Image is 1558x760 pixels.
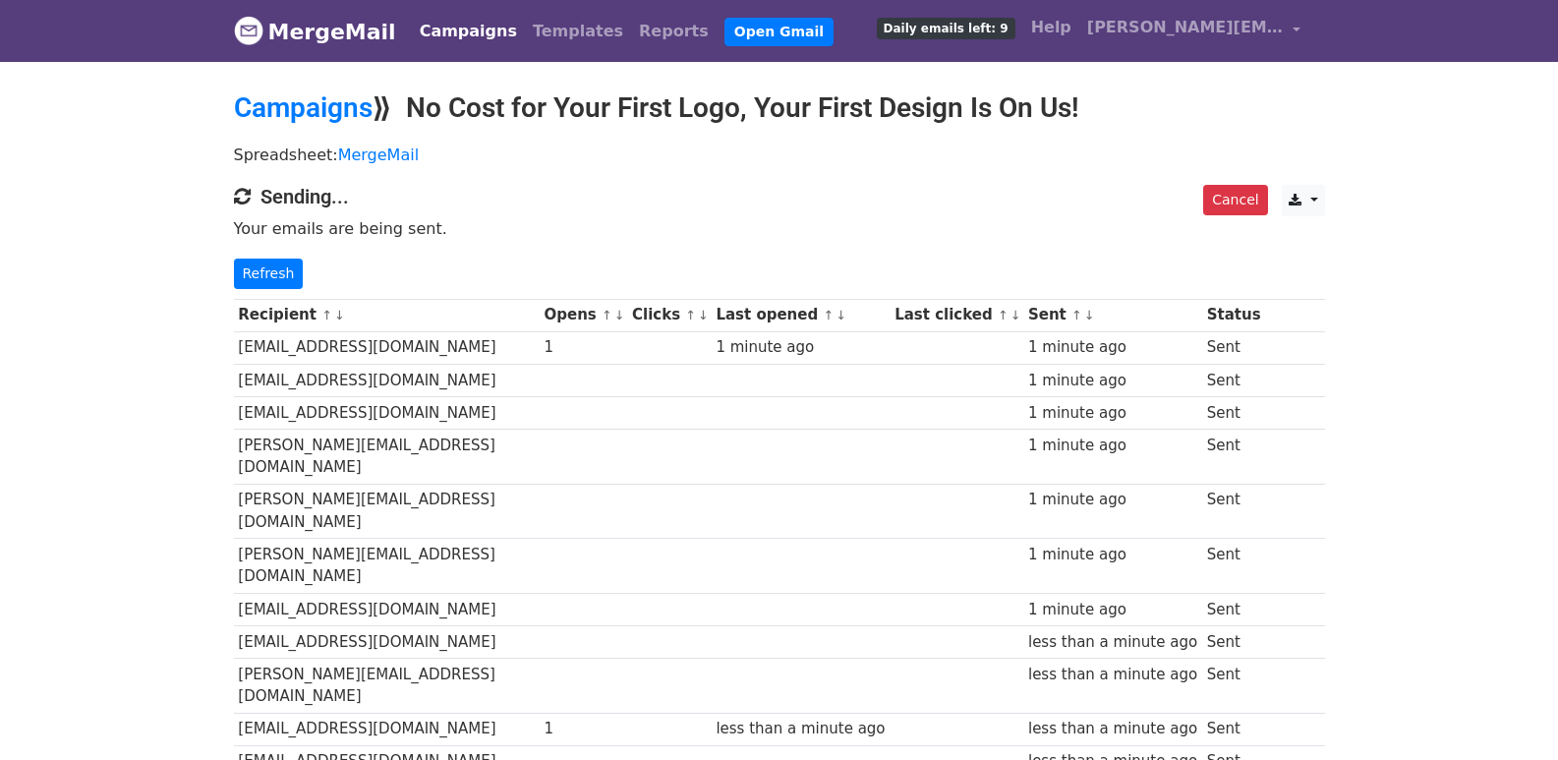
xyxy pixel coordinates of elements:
td: Sent [1202,484,1265,539]
a: Refresh [234,259,304,289]
a: Campaigns [234,91,373,124]
a: MergeMail [234,11,396,52]
td: Sent [1202,364,1265,396]
td: [EMAIL_ADDRESS][DOMAIN_NAME] [234,713,540,745]
a: ↑ [998,308,1009,322]
span: Daily emails left: 9 [877,18,1015,39]
td: [EMAIL_ADDRESS][DOMAIN_NAME] [234,625,540,658]
a: ↑ [321,308,332,322]
td: [EMAIL_ADDRESS][DOMAIN_NAME] [234,396,540,429]
a: ↓ [1084,308,1095,322]
h2: ⟫ No Cost for Your First Logo, Your First Design Is On Us! [234,91,1325,125]
div: 1 minute ago [1028,370,1197,392]
h4: Sending... [234,185,1325,208]
div: 1 minute ago [1028,336,1197,359]
td: Sent [1202,625,1265,658]
a: Reports [631,12,717,51]
div: less than a minute ago [1028,664,1197,686]
a: ↑ [1071,308,1082,322]
div: 1 minute ago [1028,544,1197,566]
td: [EMAIL_ADDRESS][DOMAIN_NAME] [234,364,540,396]
div: 1 minute ago [1028,402,1197,425]
td: [EMAIL_ADDRESS][DOMAIN_NAME] [234,331,540,364]
a: ↓ [1010,308,1021,322]
td: Sent [1202,429,1265,484]
a: Help [1023,8,1079,47]
div: 1 minute ago [1028,489,1197,511]
div: 1 minute ago [1028,435,1197,457]
a: ↓ [836,308,846,322]
div: 1 [544,336,622,359]
p: Spreadsheet: [234,145,1325,165]
div: less than a minute ago [1028,631,1197,654]
th: Recipient [234,299,540,331]
th: Sent [1023,299,1202,331]
div: less than a minute ago [1028,718,1197,740]
td: Sent [1202,658,1265,713]
a: ↑ [685,308,696,322]
td: Sent [1202,593,1265,625]
span: [PERSON_NAME][EMAIL_ADDRESS][DOMAIN_NAME] [1087,16,1284,39]
a: ↑ [823,308,834,322]
a: Cancel [1203,185,1267,215]
th: Last opened [712,299,891,331]
a: Templates [525,12,631,51]
a: Campaigns [412,12,525,51]
a: ↓ [334,308,345,322]
th: Status [1202,299,1265,331]
div: less than a minute ago [716,718,885,740]
a: MergeMail [338,146,419,164]
div: 1 minute ago [716,336,885,359]
th: Last clicked [890,299,1023,331]
img: MergeMail logo [234,16,263,45]
div: 1 [544,718,622,740]
a: [PERSON_NAME][EMAIL_ADDRESS][DOMAIN_NAME] [1079,8,1309,54]
th: Opens [540,299,628,331]
td: [PERSON_NAME][EMAIL_ADDRESS][DOMAIN_NAME] [234,429,540,484]
td: [EMAIL_ADDRESS][DOMAIN_NAME] [234,593,540,625]
a: ↓ [698,308,709,322]
td: Sent [1202,396,1265,429]
p: Your emails are being sent. [234,218,1325,239]
td: [PERSON_NAME][EMAIL_ADDRESS][DOMAIN_NAME] [234,658,540,713]
a: ↓ [614,308,625,322]
td: Sent [1202,713,1265,745]
a: ↑ [602,308,612,322]
td: [PERSON_NAME][EMAIL_ADDRESS][DOMAIN_NAME] [234,539,540,594]
td: Sent [1202,539,1265,594]
td: [PERSON_NAME][EMAIL_ADDRESS][DOMAIN_NAME] [234,484,540,539]
a: Open Gmail [724,18,834,46]
th: Clicks [627,299,711,331]
td: Sent [1202,331,1265,364]
div: 1 minute ago [1028,599,1197,621]
a: Daily emails left: 9 [869,8,1023,47]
